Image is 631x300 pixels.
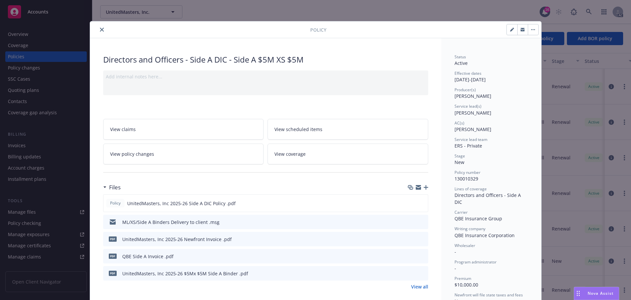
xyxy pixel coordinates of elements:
[109,200,122,206] span: Policy
[455,60,468,66] span: Active
[455,259,497,265] span: Program administrator
[274,150,306,157] span: View coverage
[268,119,428,140] a: View scheduled items
[455,70,481,76] span: Effective dates
[420,236,426,243] button: preview file
[455,265,456,271] span: -
[455,243,475,248] span: Wholesaler
[420,219,426,226] button: preview file
[455,292,523,298] span: Newfront will file state taxes and fees
[103,183,121,192] div: Files
[455,126,491,132] span: [PERSON_NAME]
[455,170,480,175] span: Policy number
[455,226,485,232] span: Writing company
[455,143,482,149] span: ERS - Private
[110,126,136,133] span: View claims
[455,103,481,109] span: Service lead(s)
[106,73,426,80] div: Add internal notes here...
[455,137,487,142] span: Service lead team
[109,271,117,276] span: pdf
[110,150,154,157] span: View policy changes
[455,87,476,93] span: Producer(s)
[109,236,117,241] span: pdf
[419,200,425,207] button: preview file
[574,287,619,300] button: Nova Assist
[268,144,428,164] a: View coverage
[122,219,220,226] div: ML/XS/Side A Binders Delivery to client .msg
[274,126,322,133] span: View scheduled items
[455,232,515,238] span: QBE Insurance Corporation
[98,26,106,34] button: close
[455,176,478,182] span: 130010329
[455,54,466,60] span: Status
[455,93,491,99] span: [PERSON_NAME]
[109,254,117,259] span: pdf
[122,270,248,277] div: UnitedMasters, Inc 2025-26 $5Mx $5M Side A Binder .pdf
[409,270,414,277] button: download file
[588,290,614,296] span: Nova Assist
[103,54,428,65] div: Directors and Officers - Side A DIC - Side A $5M XS $5M
[409,200,414,207] button: download file
[127,200,236,207] span: UnitedMasters, Inc 2025-26 Side A DIC Policy .pdf
[455,120,464,126] span: AC(s)
[103,119,264,140] a: View claims
[409,253,414,260] button: download file
[103,144,264,164] a: View policy changes
[122,253,174,260] div: QBE Side A Invoice .pdf
[109,183,121,192] h3: Files
[455,70,528,83] div: [DATE] - [DATE]
[455,282,478,288] span: $10,000.00
[455,215,502,222] span: QBE Insurance Group
[122,236,232,243] div: UnitedMasters, Inc 2025-26 Newfront Invoice .pdf
[455,186,487,192] span: Lines of coverage
[455,153,465,159] span: Stage
[409,219,414,226] button: download file
[455,192,528,205] div: Directors and Officers - Side A DIC
[455,209,468,215] span: Carrier
[574,287,582,300] div: Drag to move
[409,236,414,243] button: download file
[455,249,456,255] span: -
[420,253,426,260] button: preview file
[420,270,426,277] button: preview file
[455,110,491,116] span: [PERSON_NAME]
[455,159,464,165] span: New
[411,283,428,290] a: View all
[310,26,326,33] span: Policy
[455,276,471,281] span: Premium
